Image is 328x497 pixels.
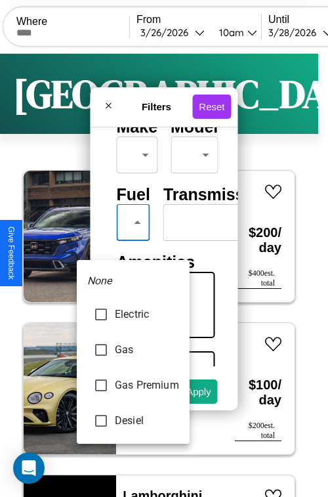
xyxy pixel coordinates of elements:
div: Give Feedback [7,227,16,280]
span: Electric [115,307,179,322]
em: None [87,273,112,289]
span: Gas [115,342,179,358]
span: Gas Premium [115,378,179,393]
div: Open Intercom Messenger [13,452,45,484]
span: Desiel [115,413,179,429]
